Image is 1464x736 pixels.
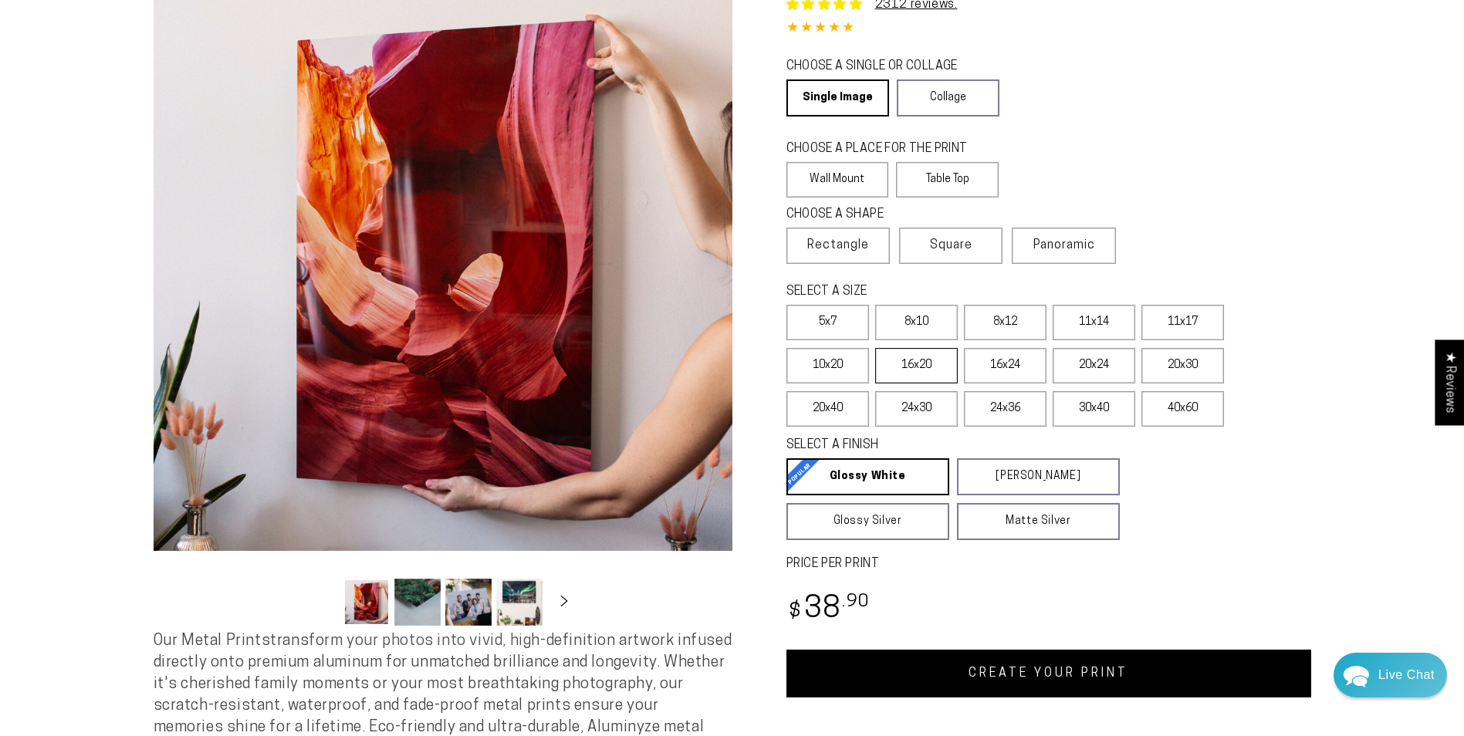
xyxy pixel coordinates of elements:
label: 5x7 [786,305,869,340]
button: Load image 1 in gallery view [343,579,390,626]
legend: CHOOSE A SINGLE OR COLLAGE [786,58,986,76]
div: Chat widget toggle [1334,653,1447,697]
label: 11x17 [1141,305,1224,340]
legend: CHOOSE A SHAPE [786,206,987,224]
span: Rectangle [807,236,869,255]
legend: CHOOSE A PLACE FOR THE PRINT [786,140,985,158]
a: Glossy Silver [786,503,949,540]
sup: .90 [842,593,870,611]
label: 11x14 [1053,305,1135,340]
a: CREATE YOUR PRINT [786,650,1311,697]
a: Collage [897,79,999,116]
button: Load image 3 in gallery view [445,579,492,626]
label: 16x24 [964,348,1046,383]
label: 40x60 [1141,391,1224,427]
label: 16x20 [875,348,958,383]
div: 4.85 out of 5.0 stars [786,18,1311,40]
div: Contact Us Directly [1378,653,1435,697]
button: Load image 2 in gallery view [394,579,441,626]
span: Panoramic [1033,239,1095,252]
label: 24x36 [964,391,1046,427]
label: PRICE PER PRINT [786,555,1311,573]
label: 20x24 [1053,348,1135,383]
label: 8x12 [964,305,1046,340]
label: 20x30 [1141,348,1224,383]
a: Single Image [786,79,889,116]
label: 24x30 [875,391,958,427]
button: Slide right [547,585,581,619]
span: $ [789,602,802,623]
a: [PERSON_NAME] [957,458,1120,495]
label: 10x20 [786,348,869,383]
div: Click to open Judge.me floating reviews tab [1435,339,1464,425]
legend: SELECT A SIZE [786,283,1095,301]
button: Load image 4 in gallery view [496,579,543,626]
label: 8x10 [875,305,958,340]
label: 20x40 [786,391,869,427]
legend: SELECT A FINISH [786,437,1083,454]
label: Table Top [896,162,999,198]
a: Glossy White [786,458,949,495]
bdi: 38 [786,595,871,625]
a: Matte Silver [957,503,1120,540]
label: Wall Mount [786,162,889,198]
button: Slide left [305,585,339,619]
span: Square [930,236,972,255]
label: 30x40 [1053,391,1135,427]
